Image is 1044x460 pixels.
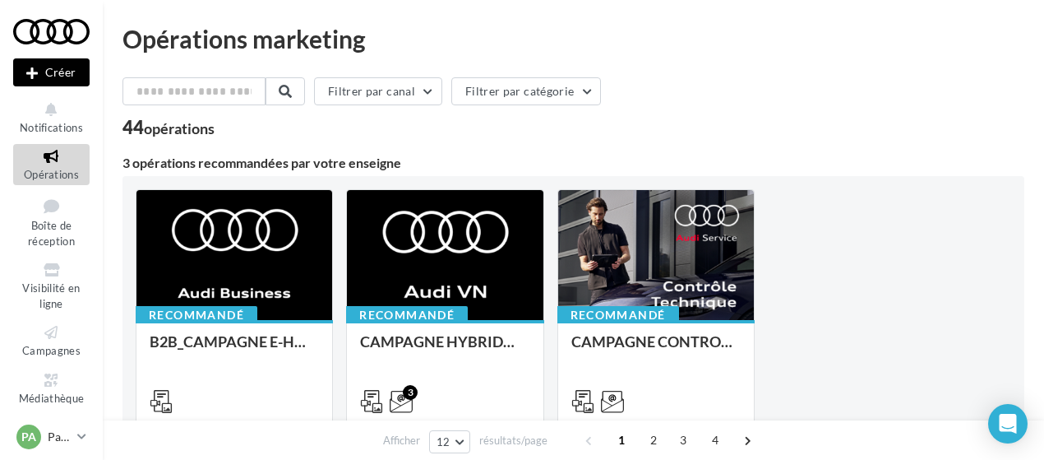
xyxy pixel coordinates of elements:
[13,368,90,408] a: Médiathèque
[13,192,90,252] a: Boîte de réception
[144,121,215,136] div: opérations
[13,97,90,137] button: Notifications
[640,427,667,453] span: 2
[122,156,1024,170] div: 3 opérations recommandées par votre enseigne
[479,433,547,448] span: résultats/page
[429,430,471,453] button: 12
[360,333,529,366] div: CAMPAGNE HYBRIDE RECHARGEABLE
[150,333,319,366] div: B2B_CAMPAGNE E-HYBRID OCTOBRE
[702,427,728,453] span: 4
[314,77,442,105] button: Filtrer par canal
[557,306,679,324] div: Recommandé
[451,77,601,105] button: Filtrer par catégorie
[122,118,215,137] div: 44
[670,427,696,453] span: 3
[22,281,80,310] span: Visibilité en ligne
[13,58,90,86] button: Créer
[19,392,85,405] span: Médiathèque
[13,144,90,184] a: Opérations
[988,404,1028,444] div: Open Intercom Messenger
[21,429,36,445] span: PA
[24,168,79,181] span: Opérations
[13,421,90,453] a: PA Partenaire Audi
[136,306,257,324] div: Recommandé
[346,306,468,324] div: Recommandé
[608,427,635,453] span: 1
[13,320,90,360] a: Campagnes
[383,433,420,448] span: Afficher
[13,258,90,314] a: Visibilité en ligne
[122,26,1024,51] div: Opérations marketing
[13,58,90,86] div: Nouvelle campagne
[437,435,450,448] span: 12
[403,385,418,400] div: 3
[22,344,81,357] span: Campagnes
[28,219,75,248] span: Boîte de réception
[571,333,741,366] div: CAMPAGNE CONTROLE TECHNIQUE 25€ OCTOBRE
[48,429,71,445] p: Partenaire Audi
[20,121,83,134] span: Notifications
